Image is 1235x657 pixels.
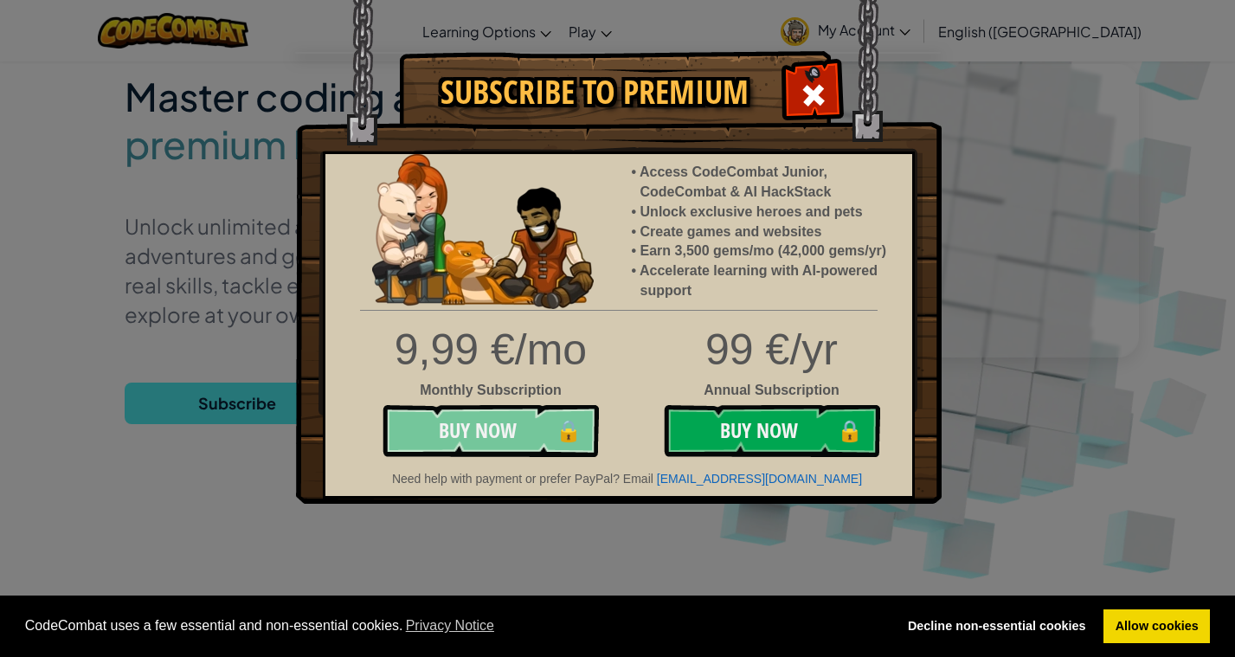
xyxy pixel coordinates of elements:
li: Unlock exclusive heroes and pets [640,203,895,222]
h1: Subscribe to Premium [417,74,772,111]
div: 99 €/yr [312,319,925,381]
a: learn more about cookies [403,613,498,639]
div: 9,99 €/mo [376,319,606,381]
a: allow cookies [1103,609,1210,644]
li: Access CodeCombat Junior, CodeCombat & AI HackStack [640,163,895,203]
li: Accelerate learning with AI-powered support [640,261,895,301]
li: Earn 3,500 gems/mo (42,000 gems/yr) [640,242,895,261]
span: Need help with payment or prefer PayPal? Email [392,472,653,486]
li: Create games and websites [640,222,895,242]
button: Buy Now🔒 [383,405,599,457]
div: Annual Subscription [312,381,925,401]
div: Monthly Subscription [376,381,606,401]
span: CodeCombat uses a few essential and non-essential cookies. [25,613,883,639]
button: Buy Now🔒 [664,405,880,457]
img: anya-and-nando-pet.webp [372,154,594,309]
a: deny cookies [896,609,1097,644]
a: [EMAIL_ADDRESS][DOMAIN_NAME] [657,472,862,486]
